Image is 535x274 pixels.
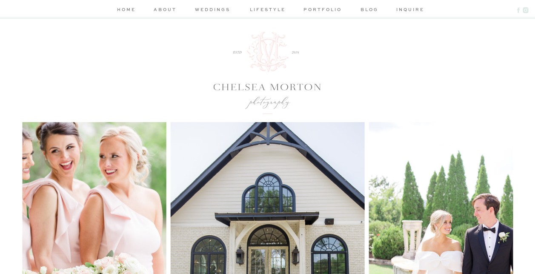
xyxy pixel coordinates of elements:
[248,6,288,15] a: lifestyle
[192,6,233,15] a: weddings
[358,6,382,15] a: blog
[152,6,178,15] a: about
[303,6,343,15] a: portfolio
[396,6,421,15] a: inquire
[115,6,138,15] a: home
